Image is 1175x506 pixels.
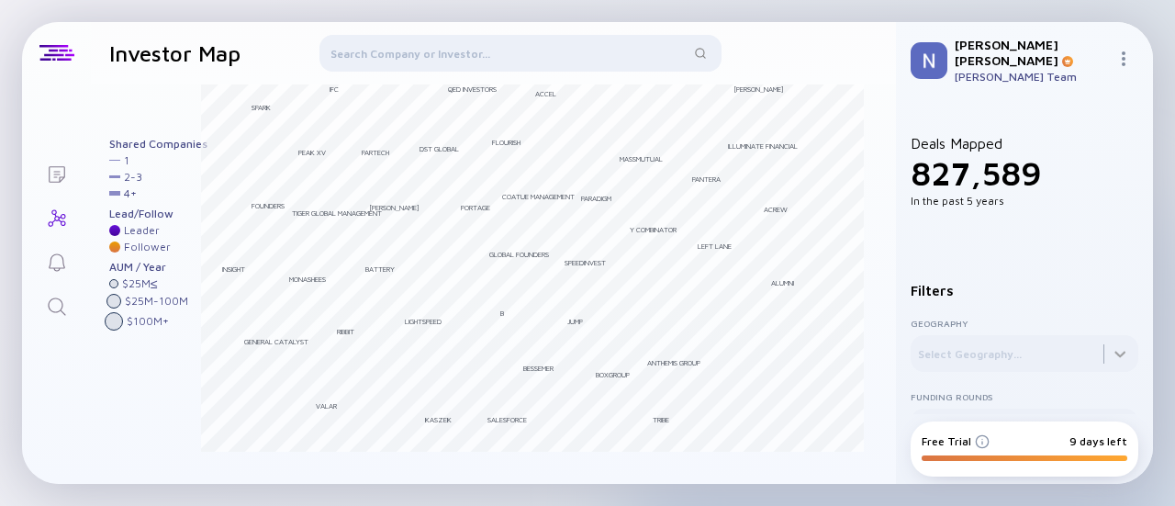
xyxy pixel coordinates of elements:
[911,153,1041,193] span: 827,589
[292,208,382,218] div: Tiger Global Management
[109,261,207,274] div: AUM / Year
[492,138,520,147] div: Flourish
[911,135,1138,208] div: Deals Mapped
[127,315,169,328] div: $ 100M +
[911,42,947,79] img: Noam Profile Picture
[22,195,91,239] a: Investor Map
[109,40,241,66] h1: Investor Map
[124,171,142,184] div: 2 - 3
[581,194,611,203] div: Paradigm
[109,208,207,220] div: Lead/Follow
[567,317,583,326] div: Jump
[289,275,326,284] div: Monashees
[124,241,171,253] div: Follower
[124,154,129,167] div: 1
[653,415,669,424] div: Tribe
[124,224,160,237] div: Leader
[922,434,990,448] div: Free Trial
[1116,51,1131,66] img: Menu
[733,84,784,94] div: [PERSON_NAME]
[22,239,91,283] a: Reminders
[487,415,527,424] div: Salesforce
[523,364,554,373] div: Bessemer
[489,250,549,259] div: Global Founders
[698,242,732,251] div: Left Lane
[298,148,326,157] div: Peak XV
[502,192,575,201] div: Coatue Management
[461,203,490,212] div: Portage
[405,317,442,326] div: Lightspeed
[369,203,420,212] div: [PERSON_NAME]
[22,283,91,327] a: Search
[764,205,788,214] div: ACrew
[728,141,798,151] div: Illuminate Financial
[109,138,207,151] div: Shared Companies
[22,151,91,195] a: Lists
[362,148,389,157] div: Partech
[252,103,271,112] div: Spark
[771,278,794,287] div: Alumni
[596,370,630,379] div: BoxGroup
[911,194,1138,208] div: In the past 5 years
[647,358,700,367] div: Anthemis Group
[911,283,1138,298] div: Filters
[535,89,556,98] div: Accel
[125,295,188,308] div: $ 25M - 100M
[692,174,721,184] div: Pantera
[124,187,137,200] div: 4 +
[244,337,308,346] div: General Catalyst
[337,327,354,336] div: Ribbit
[425,415,452,424] div: KaszeK
[222,264,245,274] div: Insight
[316,401,337,410] div: Valar
[620,154,663,163] div: MassMutual
[1069,434,1127,448] div: 9 days left
[630,225,677,234] div: Y Combinator
[330,84,339,94] div: IFC
[365,264,395,274] div: Battery
[151,277,158,290] div: ≤
[955,37,1109,68] div: [PERSON_NAME] [PERSON_NAME]
[122,277,158,290] div: $ 25M
[252,201,285,210] div: Founders
[500,309,504,318] div: B
[565,258,606,267] div: Speedinvest
[448,84,497,94] div: QED Investors
[420,144,459,153] div: DST Global
[955,70,1109,84] div: [PERSON_NAME] Team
